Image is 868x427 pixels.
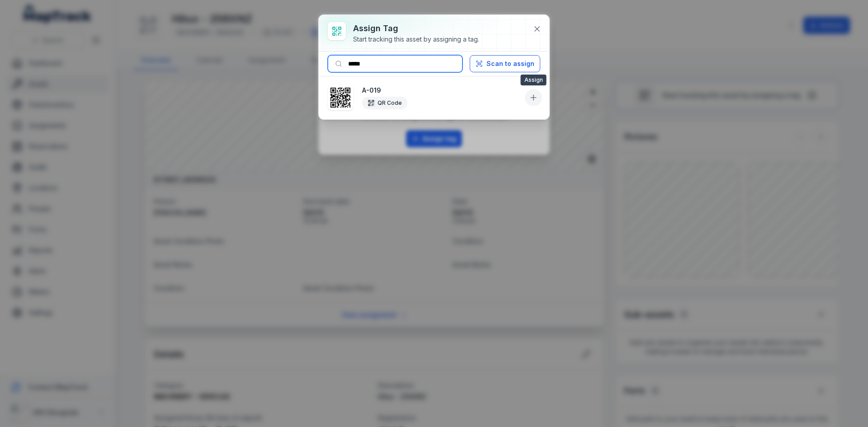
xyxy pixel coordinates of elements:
[353,22,479,35] h3: Assign tag
[470,55,540,72] button: Scan to assign
[362,97,407,109] div: QR Code
[353,35,479,44] div: Start tracking this asset by assigning a tag.
[521,75,547,85] span: Assign
[362,86,521,95] strong: A-019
